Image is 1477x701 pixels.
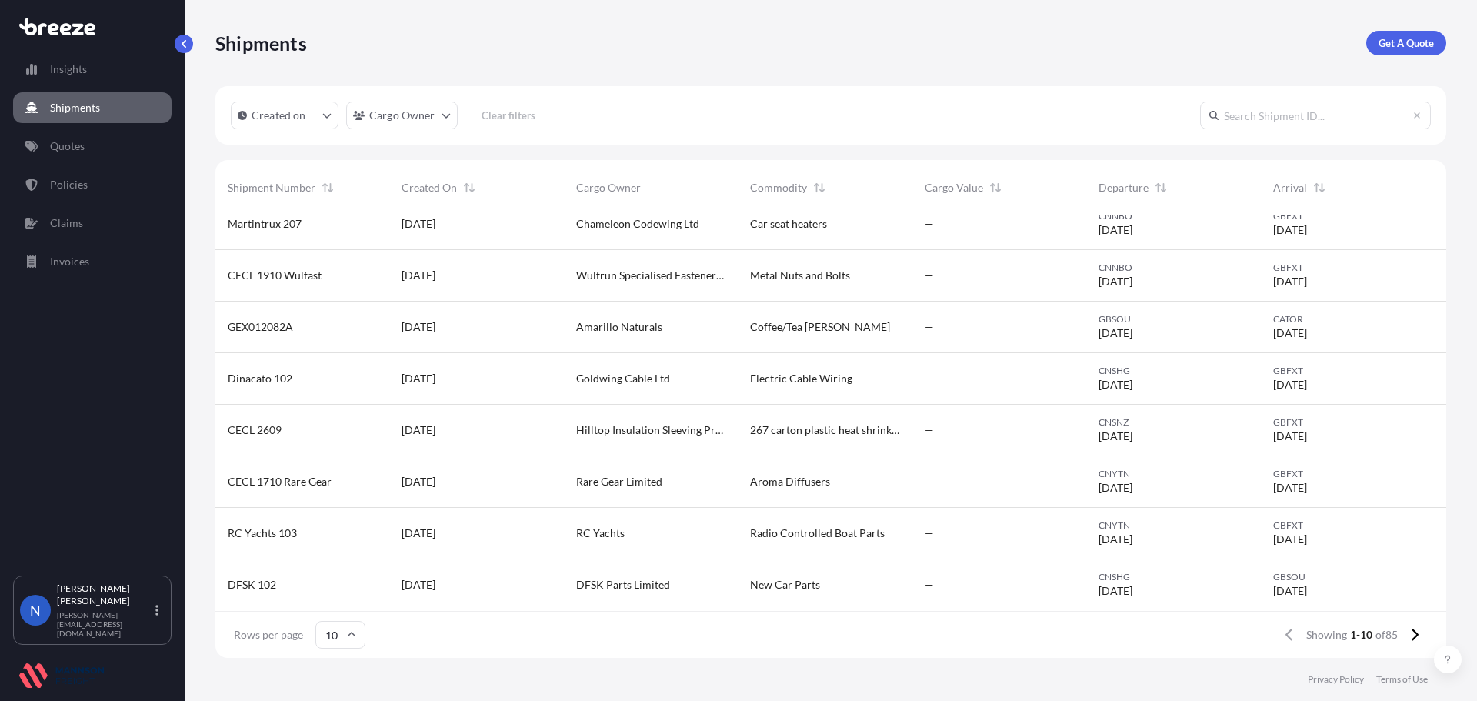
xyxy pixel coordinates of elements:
[318,179,337,197] button: Sort
[1099,210,1248,222] span: CNNBO
[50,215,83,231] p: Claims
[925,526,934,541] span: —
[1099,571,1248,583] span: CNSHG
[810,179,829,197] button: Sort
[1350,627,1372,643] span: 1-10
[13,208,172,239] a: Claims
[228,180,315,195] span: Shipment Number
[750,216,827,232] span: Car seat heaters
[13,131,172,162] a: Quotes
[1099,365,1248,377] span: CNSHG
[576,422,725,438] span: Hilltop Insulation Sleeving Products Ltd
[228,268,322,283] span: CECL 1910 Wulfast
[750,422,899,438] span: 267 carton plastic heat shrink tubes
[1200,102,1431,129] input: Search Shipment ID...
[1099,532,1132,547] span: [DATE]
[402,319,435,335] span: [DATE]
[13,92,172,123] a: Shipments
[1099,480,1132,496] span: [DATE]
[402,268,435,283] span: [DATE]
[1273,313,1422,325] span: CATOR
[1273,325,1307,341] span: [DATE]
[1376,673,1428,686] a: Terms of Use
[1099,274,1132,289] span: [DATE]
[1273,210,1422,222] span: GBFXT
[402,371,435,386] span: [DATE]
[750,371,852,386] span: Electric Cable Wiring
[750,180,807,195] span: Commodity
[402,577,435,593] span: [DATE]
[576,319,662,335] span: Amarillo Naturals
[1273,377,1307,392] span: [DATE]
[465,103,552,128] button: Clear filters
[576,371,670,386] span: Goldwing Cable Ltd
[57,582,152,607] p: [PERSON_NAME] [PERSON_NAME]
[1366,31,1446,55] a: Get A Quote
[750,474,830,489] span: Aroma Diffusers
[576,180,641,195] span: Cargo Owner
[50,139,85,154] p: Quotes
[576,216,699,232] span: Chameleon Codewing Ltd
[402,474,435,489] span: [DATE]
[228,577,276,593] span: DFSK 102
[228,422,282,438] span: CECL 2609
[228,526,297,541] span: RC Yachts 103
[576,474,662,489] span: Rare Gear Limited
[1099,222,1132,238] span: [DATE]
[1310,179,1329,197] button: Sort
[402,422,435,438] span: [DATE]
[1273,180,1307,195] span: Arrival
[1273,468,1422,480] span: GBFXT
[30,603,41,618] span: N
[576,268,725,283] span: Wulfrun Specialised Fasteners Ltd
[215,31,307,55] p: Shipments
[460,179,478,197] button: Sort
[1099,519,1248,532] span: CNYTN
[1273,532,1307,547] span: [DATE]
[1306,627,1347,643] span: Showing
[925,577,934,593] span: —
[1099,583,1132,599] span: [DATE]
[228,319,293,335] span: GEX012082A
[57,610,152,638] p: [PERSON_NAME][EMAIL_ADDRESS][DOMAIN_NAME]
[50,177,88,192] p: Policies
[1099,468,1248,480] span: CNYTN
[252,108,306,123] p: Created on
[402,216,435,232] span: [DATE]
[1099,429,1132,444] span: [DATE]
[1273,365,1422,377] span: GBFXT
[1099,180,1149,195] span: Departure
[925,216,934,232] span: —
[50,62,87,77] p: Insights
[1099,377,1132,392] span: [DATE]
[925,268,934,283] span: —
[13,169,172,200] a: Policies
[1273,571,1422,583] span: GBSOU
[13,246,172,277] a: Invoices
[228,474,332,489] span: CECL 1710 Rare Gear
[50,254,89,269] p: Invoices
[231,102,338,129] button: createdOn Filter options
[1273,262,1422,274] span: GBFXT
[1099,416,1248,429] span: CNSNZ
[1273,222,1307,238] span: [DATE]
[1379,35,1434,51] p: Get A Quote
[482,108,535,123] p: Clear filters
[228,216,302,232] span: Martintrux 207
[925,180,983,195] span: Cargo Value
[1273,480,1307,496] span: [DATE]
[1152,179,1170,197] button: Sort
[1308,673,1364,686] a: Privacy Policy
[13,54,172,85] a: Insights
[402,526,435,541] span: [DATE]
[925,371,934,386] span: —
[1273,583,1307,599] span: [DATE]
[925,319,934,335] span: —
[1273,429,1307,444] span: [DATE]
[750,319,890,335] span: Coffee/Tea [PERSON_NAME]
[50,100,100,115] p: Shipments
[986,179,1005,197] button: Sort
[402,180,457,195] span: Created On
